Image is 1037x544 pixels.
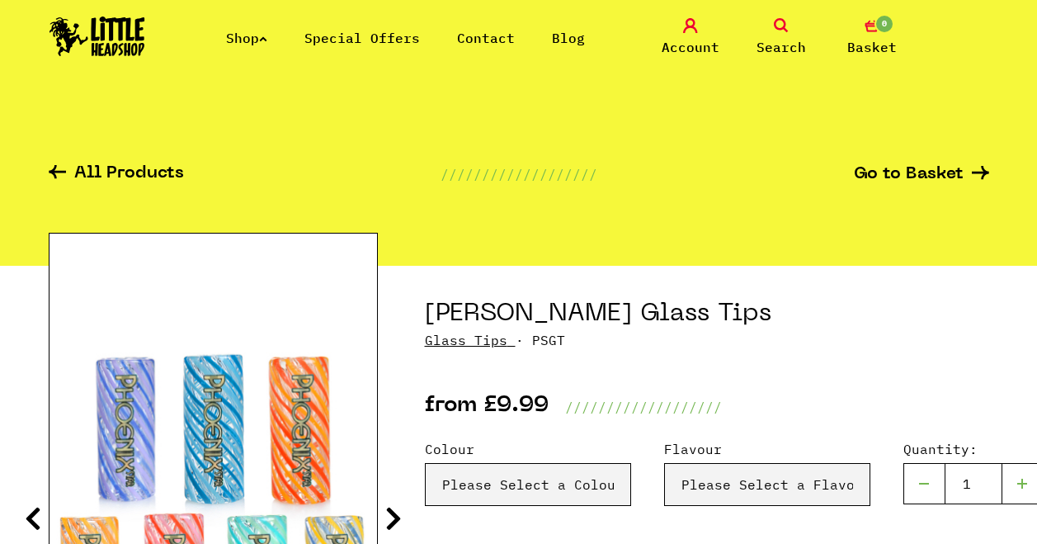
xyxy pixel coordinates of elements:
[304,30,420,46] a: Special Offers
[847,37,897,57] span: Basket
[441,164,597,184] p: ///////////////////
[740,18,823,57] a: Search
[49,17,145,56] img: Little Head Shop Logo
[854,166,989,183] a: Go to Basket
[425,330,989,350] p: · PSGT
[425,397,549,417] p: from £9.99
[664,439,870,459] label: Flavour
[226,30,267,46] a: Shop
[457,30,515,46] a: Contact
[425,299,989,330] h1: [PERSON_NAME] Glass Tips
[945,463,1002,504] input: 1
[757,37,806,57] span: Search
[565,397,722,417] p: ///////////////////
[874,14,894,34] span: 0
[831,18,913,57] a: 0 Basket
[425,439,631,459] label: Colour
[662,37,719,57] span: Account
[425,332,507,348] a: Glass Tips
[49,165,184,184] a: All Products
[552,30,585,46] a: Blog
